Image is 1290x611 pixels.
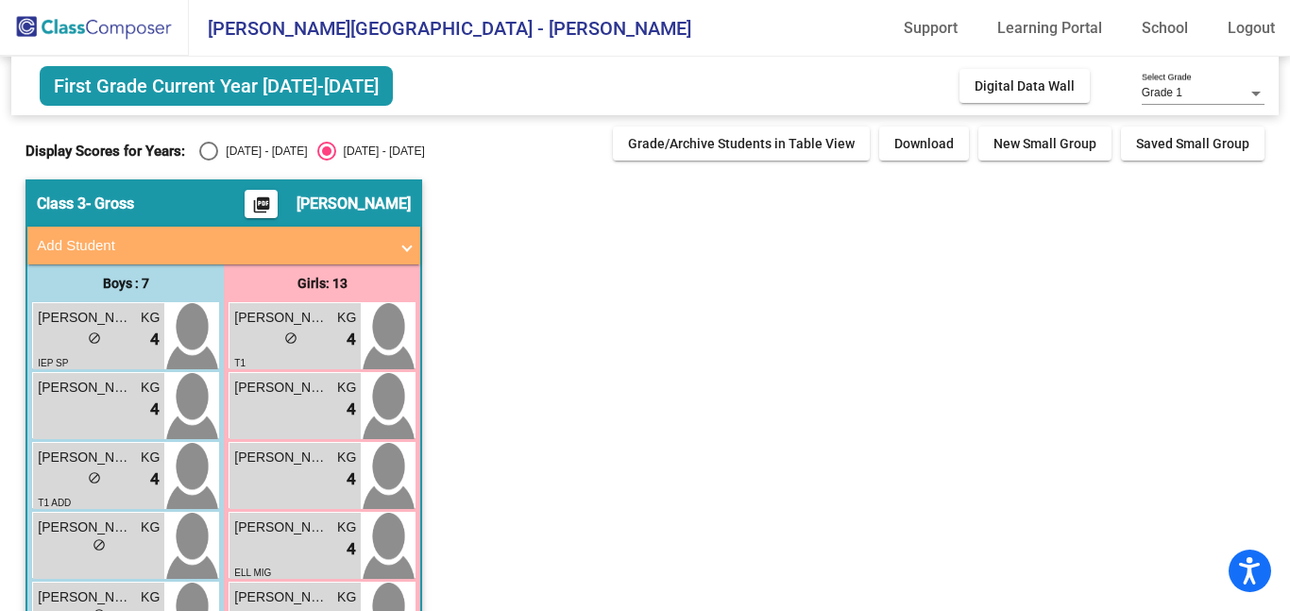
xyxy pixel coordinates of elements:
[1213,13,1290,43] a: Logout
[40,66,393,106] span: First Grade Current Year [DATE]-[DATE]
[993,136,1096,151] span: New Small Group
[141,378,160,398] span: KG
[889,13,973,43] a: Support
[975,78,1075,93] span: Digital Data Wall
[234,378,329,398] span: [PERSON_NAME]
[37,235,388,257] mat-panel-title: Add Student
[88,471,101,484] span: do_not_disturb_alt
[628,136,855,151] span: Grade/Archive Students in Table View
[27,264,224,302] div: Boys : 7
[959,69,1090,103] button: Digital Data Wall
[347,328,356,352] span: 4
[284,331,297,345] span: do_not_disturb_alt
[150,328,160,352] span: 4
[234,587,329,607] span: [PERSON_NAME]
[141,308,160,328] span: KG
[250,195,273,222] mat-icon: picture_as_pdf
[86,195,134,213] span: - Gross
[93,538,106,552] span: do_not_disturb_alt
[337,308,356,328] span: KG
[336,143,425,160] div: [DATE] - [DATE]
[88,331,101,345] span: do_not_disturb_alt
[978,127,1112,161] button: New Small Group
[38,518,132,537] span: [PERSON_NAME]
[879,127,969,161] button: Download
[25,143,185,160] span: Display Scores for Years:
[38,378,132,398] span: [PERSON_NAME]
[1121,127,1265,161] button: Saved Small Group
[347,537,356,562] span: 4
[982,13,1117,43] a: Learning Portal
[234,308,329,328] span: [PERSON_NAME]
[38,448,132,467] span: [PERSON_NAME]
[38,308,132,328] span: [PERSON_NAME]
[37,195,86,213] span: Class 3
[38,498,71,508] span: T1 ADD
[27,227,420,264] mat-expansion-panel-header: Add Student
[894,136,954,151] span: Download
[150,398,160,422] span: 4
[141,587,160,607] span: KG
[245,190,278,218] button: Print Students Details
[189,13,691,43] span: [PERSON_NAME][GEOGRAPHIC_DATA] - [PERSON_NAME]
[38,358,68,368] span: IEP SP
[297,195,411,213] span: [PERSON_NAME]
[224,264,420,302] div: Girls: 13
[141,518,160,537] span: KG
[234,518,329,537] span: [PERSON_NAME]
[337,378,356,398] span: KG
[347,467,356,492] span: 4
[613,127,870,161] button: Grade/Archive Students in Table View
[234,448,329,467] span: [PERSON_NAME]
[38,587,132,607] span: [PERSON_NAME]
[337,587,356,607] span: KG
[141,448,160,467] span: KG
[337,448,356,467] span: KG
[1127,13,1203,43] a: School
[347,398,356,422] span: 4
[337,518,356,537] span: KG
[218,143,307,160] div: [DATE] - [DATE]
[234,358,246,368] span: T1
[199,142,424,161] mat-radio-group: Select an option
[234,568,271,578] span: ELL MIG
[1142,86,1182,99] span: Grade 1
[150,467,160,492] span: 4
[1136,136,1249,151] span: Saved Small Group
